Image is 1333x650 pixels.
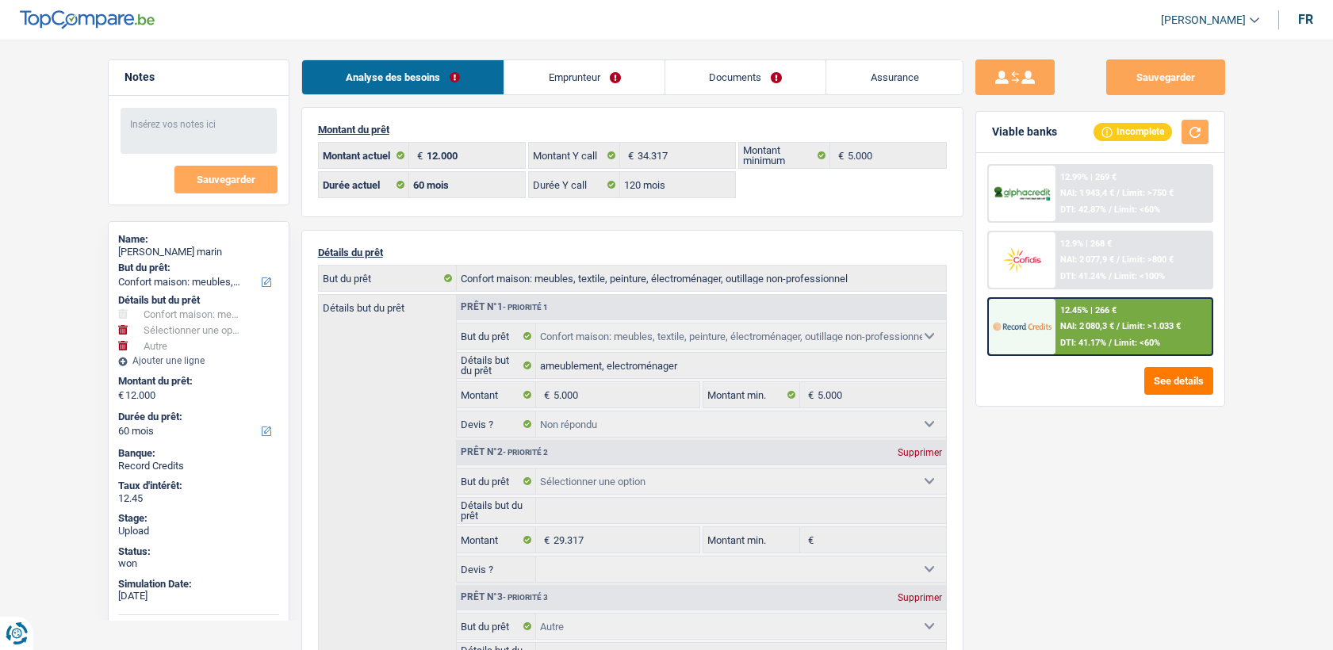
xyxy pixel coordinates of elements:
label: But du prêt [457,468,537,494]
span: / [1117,254,1120,265]
div: Prêt n°2 [457,447,552,457]
div: Banque: [118,447,279,460]
img: Cofidis [993,245,1051,274]
span: Limit: <60% [1114,205,1160,215]
span: € [800,527,818,552]
div: 12.45% | 266 € [1060,305,1117,315]
label: Montant min. [703,382,800,407]
label: Montant minimum [739,143,830,168]
div: Prêt n°1 [457,302,552,312]
label: Montant du prêt: [118,375,276,388]
span: / [1117,321,1120,331]
label: Devis ? [457,556,537,582]
h5: Notes [124,71,273,84]
div: Détails but du prêt [118,294,279,307]
div: Record Credits [118,460,279,472]
div: Incomplete [1094,123,1172,140]
span: - Priorité 1 [503,303,548,312]
div: Status: [118,545,279,558]
div: Name: [118,233,279,246]
label: Durée actuel [319,172,410,197]
label: Montant Y call [529,143,620,168]
label: Montant min. [703,527,800,552]
a: Analyse des besoins [302,60,504,94]
label: But du prêt: [118,262,276,274]
div: [DATE] [118,590,279,602]
span: € [620,143,638,168]
label: Montant [457,382,537,407]
label: Devis ? [457,411,537,437]
span: NAI: 2 077,9 € [1060,254,1114,265]
div: 12.99% | 269 € [1060,172,1117,182]
button: Sauvegarder [174,166,278,193]
div: Stage: [118,512,279,525]
label: But du prêt [319,266,457,291]
div: [PERSON_NAME] marin [118,246,279,258]
label: Durée Y call [529,172,620,197]
label: But du prêt [457,614,537,639]
label: Détails but du prêt [457,498,537,523]
button: Sauvegarder [1106,59,1225,95]
span: Limit: <100% [1114,271,1165,281]
label: But du prêt [457,323,537,349]
div: Ajouter une ligne [118,355,279,366]
span: Limit: >1.033 € [1122,321,1181,331]
a: Emprunteur [504,60,665,94]
div: Viable banks [992,125,1057,139]
div: Upload [118,525,279,537]
label: Durée du prêt: [118,411,276,423]
span: € [536,527,554,552]
span: Limit: >750 € [1122,188,1174,198]
div: Simulation Date: [118,578,279,591]
div: Supprimer [894,448,946,457]
span: € [118,389,124,402]
a: Assurance [826,60,963,94]
div: Supprimer [894,593,946,602]
p: Détails du prêt [318,247,947,258]
label: Montant [457,527,537,552]
span: Sauvegarder [197,174,255,185]
div: 12.45 [118,492,279,505]
span: NAI: 2 080,3 € [1060,321,1114,331]
span: / [1117,188,1120,198]
span: DTI: 41.24% [1060,271,1106,281]
div: Prêt n°3 [457,592,552,602]
span: € [830,143,848,168]
label: Détails but du prêt [319,295,456,313]
span: Limit: <60% [1114,338,1160,348]
label: Montant actuel [319,143,410,168]
img: AlphaCredit [993,185,1051,203]
span: / [1109,271,1112,281]
span: DTI: 41.17% [1060,338,1106,348]
button: See details [1144,367,1213,395]
a: Documents [665,60,826,94]
span: - Priorité 2 [503,448,548,457]
span: NAI: 1 943,4 € [1060,188,1114,198]
span: Limit: >800 € [1122,254,1174,265]
div: Taux d'intérêt: [118,480,279,492]
p: Montant du prêt [318,124,947,136]
span: € [536,382,554,407]
label: Détails but du prêt [457,353,537,378]
span: DTI: 42.87% [1060,205,1106,215]
div: 12.9% | 268 € [1060,239,1112,249]
span: € [800,382,818,407]
span: / [1109,338,1112,348]
span: - Priorité 3 [503,593,548,602]
span: [PERSON_NAME] [1161,13,1246,27]
img: TopCompare Logo [20,10,155,29]
span: / [1109,205,1112,215]
a: [PERSON_NAME] [1148,7,1259,33]
img: Record Credits [993,312,1051,341]
div: fr [1298,12,1313,27]
div: won [118,557,279,570]
span: € [409,143,427,168]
